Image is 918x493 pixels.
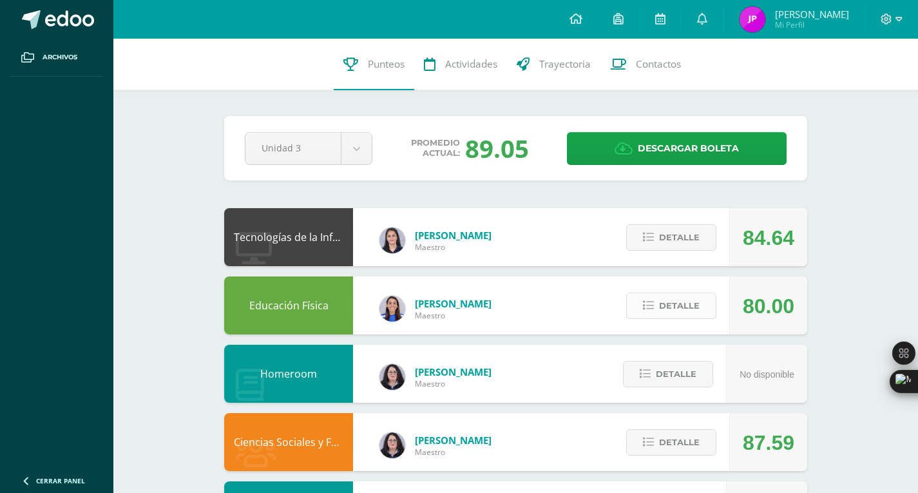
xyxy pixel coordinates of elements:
[245,133,372,164] a: Unidad 3
[775,8,849,21] span: [PERSON_NAME]
[415,310,492,321] span: Maestro
[638,133,739,164] span: Descargar boleta
[626,224,716,251] button: Detalle
[10,39,103,77] a: Archivos
[415,447,492,458] span: Maestro
[224,413,353,471] div: Ciencias Sociales y Formación Ciudadana
[775,19,849,30] span: Mi Perfil
[743,209,794,267] div: 84.64
[379,432,405,458] img: f270ddb0ea09d79bf84e45c6680ec463.png
[224,208,353,266] div: Tecnologías de la Información y Comunicación: Computación
[740,6,765,32] img: fa32285e9175087e9a639fe48bd6229c.png
[465,131,529,165] div: 89.05
[43,52,77,63] span: Archivos
[379,296,405,322] img: 0eea5a6ff783132be5fd5ba128356f6f.png
[415,229,492,242] span: [PERSON_NAME]
[623,361,713,387] button: Detalle
[743,414,794,472] div: 87.59
[740,369,794,380] span: No disponible
[636,57,681,71] span: Contactos
[567,132,787,165] a: Descargar boleta
[379,227,405,253] img: dbcf09110664cdb6f63fe058abfafc14.png
[626,293,716,319] button: Detalle
[414,39,507,90] a: Actividades
[334,39,414,90] a: Punteos
[415,378,492,389] span: Maestro
[379,364,405,390] img: f270ddb0ea09d79bf84e45c6680ec463.png
[224,276,353,334] div: Educación Física
[656,362,696,386] span: Detalle
[659,226,700,249] span: Detalle
[368,57,405,71] span: Punteos
[659,294,700,318] span: Detalle
[659,430,700,454] span: Detalle
[445,57,497,71] span: Actividades
[224,345,353,403] div: Homeroom
[600,39,691,90] a: Contactos
[411,138,460,159] span: Promedio actual:
[415,297,492,310] span: [PERSON_NAME]
[415,365,492,378] span: [PERSON_NAME]
[262,133,325,163] span: Unidad 3
[507,39,600,90] a: Trayectoria
[626,429,716,456] button: Detalle
[415,434,492,447] span: [PERSON_NAME]
[415,242,492,253] span: Maestro
[743,277,794,335] div: 80.00
[36,476,85,485] span: Cerrar panel
[539,57,591,71] span: Trayectoria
